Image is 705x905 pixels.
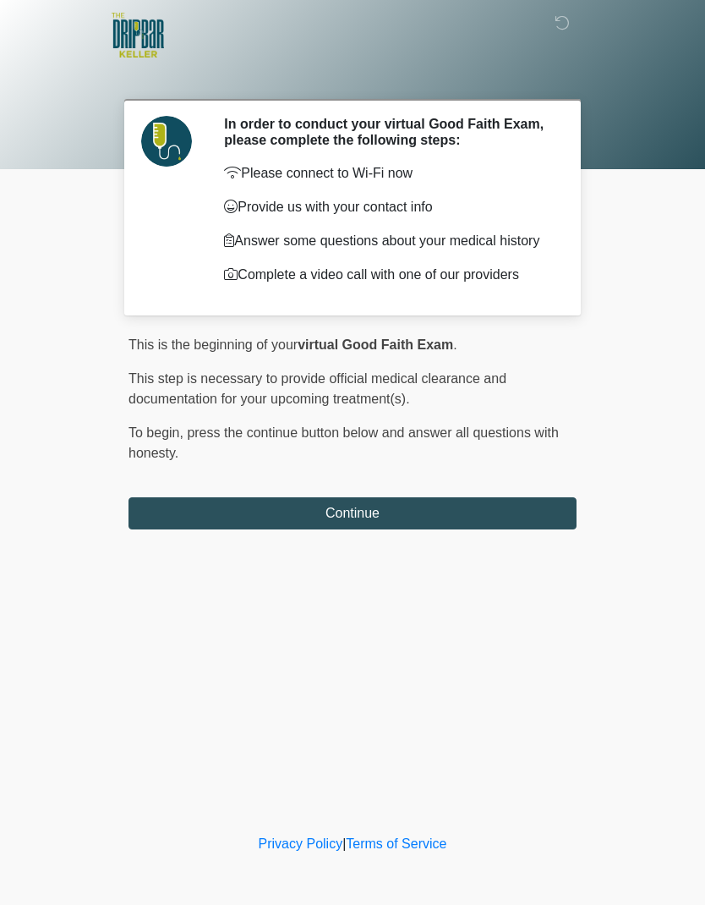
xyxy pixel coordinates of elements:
[116,61,589,92] h1: ‎ ‎
[453,337,456,352] span: .
[224,197,551,217] p: Provide us with your contact info
[259,836,343,851] a: Privacy Policy
[128,337,298,352] span: This is the beginning of your
[346,836,446,851] a: Terms of Service
[224,265,551,285] p: Complete a video call with one of our providers
[141,116,192,167] img: Agent Avatar
[224,163,551,184] p: Please connect to Wi-Fi now
[224,116,551,148] h2: In order to conduct your virtual Good Faith Exam, please complete the following steps:
[112,13,164,58] img: The DRIPBaR - Keller Logo
[128,497,577,529] button: Continue
[298,337,453,352] strong: virtual Good Faith Exam
[128,425,187,440] span: To begin,
[224,231,551,251] p: Answer some questions about your medical history
[128,425,559,460] span: press the continue button below and answer all questions with honesty.
[128,371,506,406] span: This step is necessary to provide official medical clearance and documentation for your upcoming ...
[342,836,346,851] a: |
